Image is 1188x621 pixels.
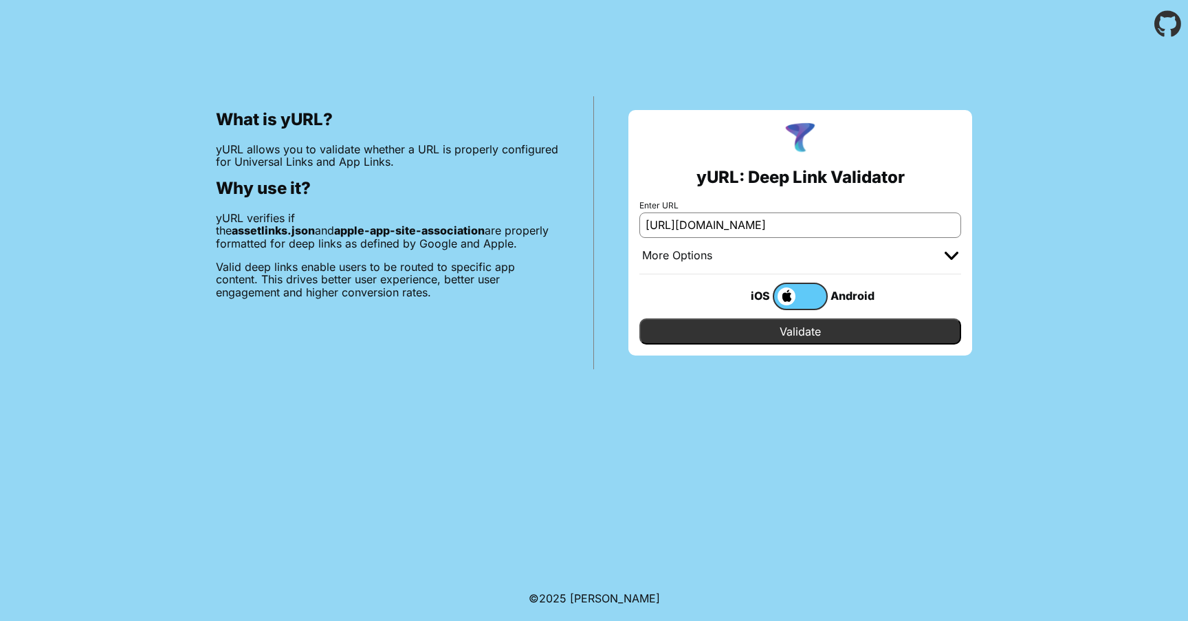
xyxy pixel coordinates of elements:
div: Android [828,287,883,305]
h2: What is yURL? [216,110,559,129]
p: yURL allows you to validate whether a URL is properly configured for Universal Links and App Links. [216,143,559,168]
div: More Options [642,249,712,263]
span: 2025 [539,591,566,605]
h2: Why use it? [216,179,559,198]
p: yURL verifies if the and are properly formatted for deep links as defined by Google and Apple. [216,212,559,250]
input: Validate [639,318,961,345]
footer: © [529,576,660,621]
div: iOS [718,287,773,305]
a: Michael Ibragimchayev's Personal Site [570,591,660,605]
label: Enter URL [639,201,961,210]
b: apple-app-site-association [334,224,485,237]
img: yURL Logo [782,121,818,157]
input: e.g. https://app.chayev.com/xyx [639,213,961,237]
img: chevron [945,252,958,260]
h2: yURL: Deep Link Validator [696,168,905,187]
b: assetlinks.json [232,224,315,237]
p: Valid deep links enable users to be routed to specific app content. This drives better user exper... [216,261,559,298]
